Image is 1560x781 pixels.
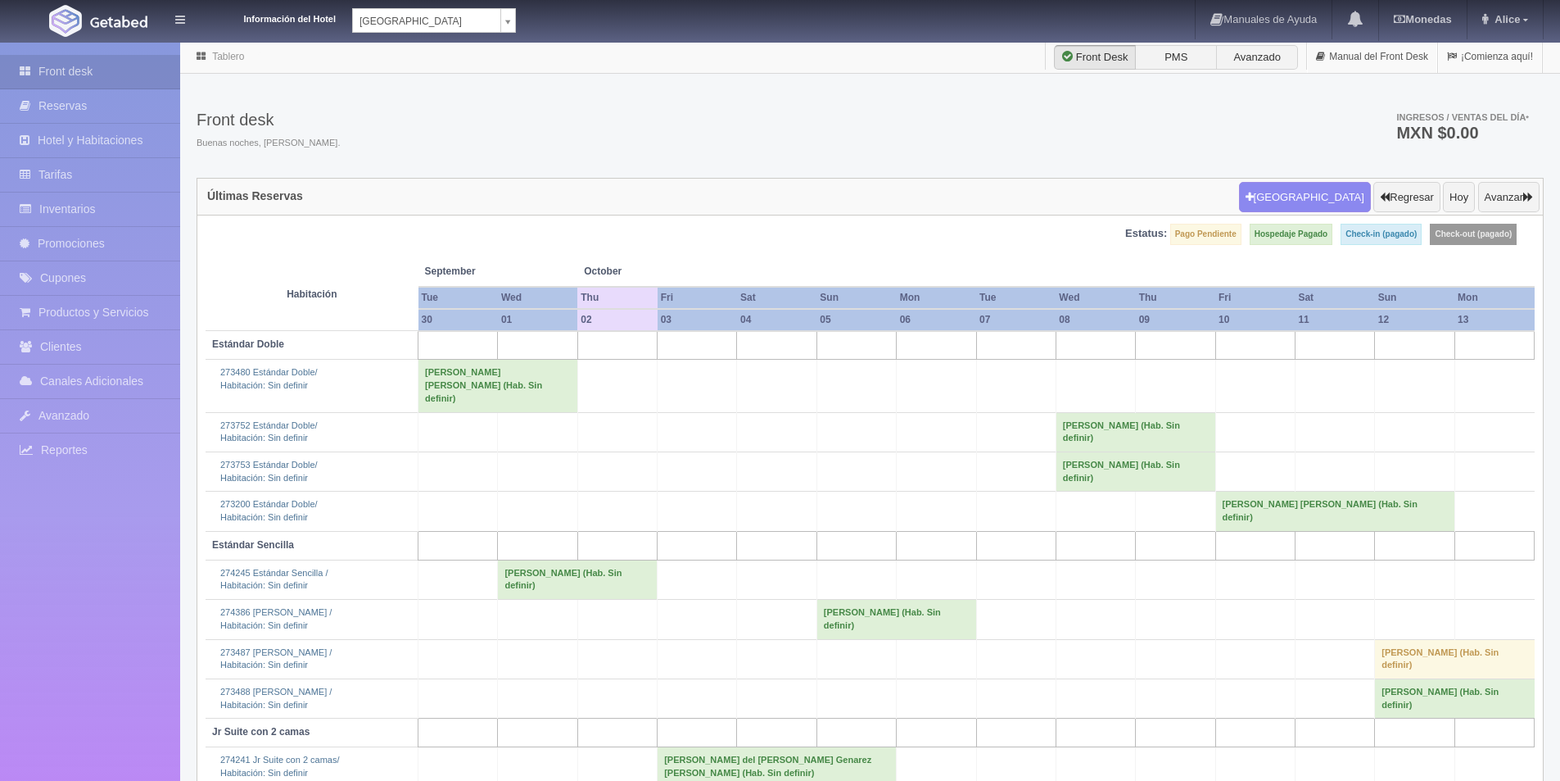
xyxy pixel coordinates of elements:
td: [PERSON_NAME] [PERSON_NAME] (Hab. Sin definir) [1215,492,1454,531]
th: 11 [1295,309,1374,331]
label: Pago Pendiente [1170,224,1241,245]
th: 13 [1454,309,1534,331]
a: Manual del Front Desk [1307,41,1437,73]
a: 274245 Estándar Sencilla /Habitación: Sin definir [220,568,328,591]
th: 09 [1136,309,1215,331]
a: 273752 Estándar Doble/Habitación: Sin definir [220,420,318,443]
label: Check-in (pagado) [1341,224,1422,245]
a: [GEOGRAPHIC_DATA] [352,8,516,33]
img: Getabed [90,16,147,28]
th: 10 [1215,309,1295,331]
button: Avanzar [1478,182,1540,213]
th: 05 [816,309,896,331]
th: Sun [816,287,896,309]
th: 02 [577,309,657,331]
th: Sat [1295,287,1374,309]
button: [GEOGRAPHIC_DATA] [1239,182,1371,213]
th: Wed [1056,287,1135,309]
h3: MXN $0.00 [1396,125,1529,141]
th: 03 [658,309,737,331]
th: Tue [976,287,1056,309]
td: [PERSON_NAME] (Hab. Sin definir) [1375,639,1535,679]
td: [PERSON_NAME] (Hab. Sin definir) [498,560,658,599]
b: Monedas [1394,13,1451,25]
td: [PERSON_NAME] (Hab. Sin definir) [1056,412,1215,452]
th: 30 [418,309,498,331]
th: Fri [658,287,737,309]
label: Hospedaje Pagado [1250,224,1332,245]
h3: Front desk [197,111,340,129]
td: [PERSON_NAME] (Hab. Sin definir) [816,600,976,639]
button: Hoy [1443,182,1475,213]
th: 01 [498,309,577,331]
span: Ingresos / Ventas del día [1396,112,1529,122]
th: Wed [498,287,577,309]
h4: Últimas Reservas [207,190,303,202]
th: Thu [577,287,657,309]
label: Front Desk [1054,45,1136,70]
th: Sat [737,287,816,309]
label: Check-out (pagado) [1430,224,1517,245]
dt: Información del Hotel [205,8,336,26]
span: September [425,265,572,279]
strong: Habitación [287,288,337,300]
th: 07 [976,309,1056,331]
b: Estándar Doble [212,338,284,350]
b: Estándar Sencilla [212,539,294,551]
td: [PERSON_NAME] (Hab. Sin definir) [1056,452,1215,491]
a: 273488 [PERSON_NAME] /Habitación: Sin definir [220,687,332,710]
label: Estatus: [1125,226,1167,242]
a: 273200 Estándar Doble/Habitación: Sin definir [220,499,318,522]
label: PMS [1135,45,1217,70]
label: Avanzado [1216,45,1298,70]
td: [PERSON_NAME] (Hab. Sin definir) [1375,679,1535,718]
span: October [584,265,730,279]
span: Buenas noches, [PERSON_NAME]. [197,137,340,150]
a: Tablero [212,51,244,62]
b: Jr Suite con 2 camas [212,726,310,738]
a: 274241 Jr Suite con 2 camas/Habitación: Sin definir [220,755,340,778]
th: 12 [1375,309,1454,331]
a: ¡Comienza aquí! [1438,41,1542,73]
th: Mon [1454,287,1534,309]
th: Sun [1375,287,1454,309]
th: Tue [418,287,498,309]
th: 08 [1056,309,1135,331]
img: Getabed [49,5,82,37]
th: Thu [1136,287,1215,309]
a: 273753 Estándar Doble/Habitación: Sin definir [220,460,318,483]
th: Mon [897,287,976,309]
th: 04 [737,309,816,331]
a: 274386 [PERSON_NAME] /Habitación: Sin definir [220,607,332,630]
span: Alice [1490,13,1520,25]
button: Regresar [1373,182,1440,213]
td: [PERSON_NAME] [PERSON_NAME] (Hab. Sin definir) [418,360,578,412]
a: 273480 Estándar Doble/Habitación: Sin definir [220,367,318,390]
th: 06 [897,309,976,331]
span: [GEOGRAPHIC_DATA] [359,9,494,34]
a: 273487 [PERSON_NAME] /Habitación: Sin definir [220,647,332,670]
th: Fri [1215,287,1295,309]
